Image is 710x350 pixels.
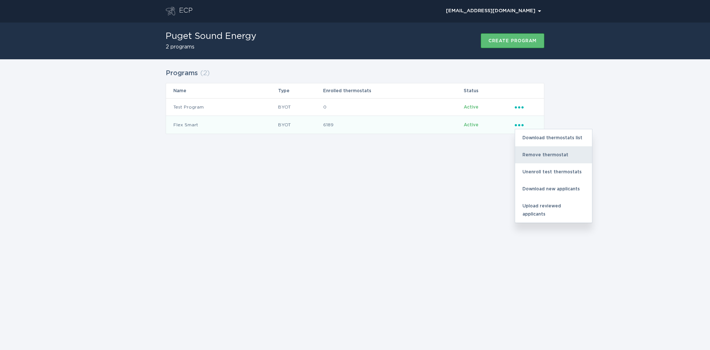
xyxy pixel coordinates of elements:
h2: 2 programs [166,44,256,50]
div: Download thermostats list [515,129,592,146]
th: Name [166,83,278,98]
button: Go to dashboard [166,7,175,16]
div: ECP [179,7,193,16]
div: [EMAIL_ADDRESS][DOMAIN_NAME] [446,9,541,13]
td: 6189 [323,116,464,134]
span: ( 2 ) [200,70,210,77]
div: Upload reviewed applicants [515,197,592,223]
th: Status [463,83,514,98]
button: Open user account details [443,6,544,17]
h2: Programs [166,67,198,80]
tr: 99594c4f6ff24edb8ece91689c11225c [166,98,544,116]
span: Active [464,123,479,127]
th: Enrolled thermostats [323,83,464,98]
h1: Puget Sound Energy [166,32,256,41]
span: Active [464,105,479,109]
td: BYOT [278,98,322,116]
td: 0 [323,98,464,116]
th: Type [278,83,322,98]
div: Remove thermostat [515,146,592,163]
tr: Table Headers [166,83,544,98]
div: Unenroll test thermostats [515,163,592,180]
div: Popover menu [443,6,544,17]
div: Create program [488,39,537,43]
tr: 5f1247f2c0434ff9aaaf0393365fb9fe [166,116,544,134]
button: Create program [481,33,544,48]
div: Download new applicants [515,180,592,197]
td: Test Program [166,98,278,116]
div: Popover menu [515,103,537,111]
td: BYOT [278,116,322,134]
td: Flex Smart [166,116,278,134]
